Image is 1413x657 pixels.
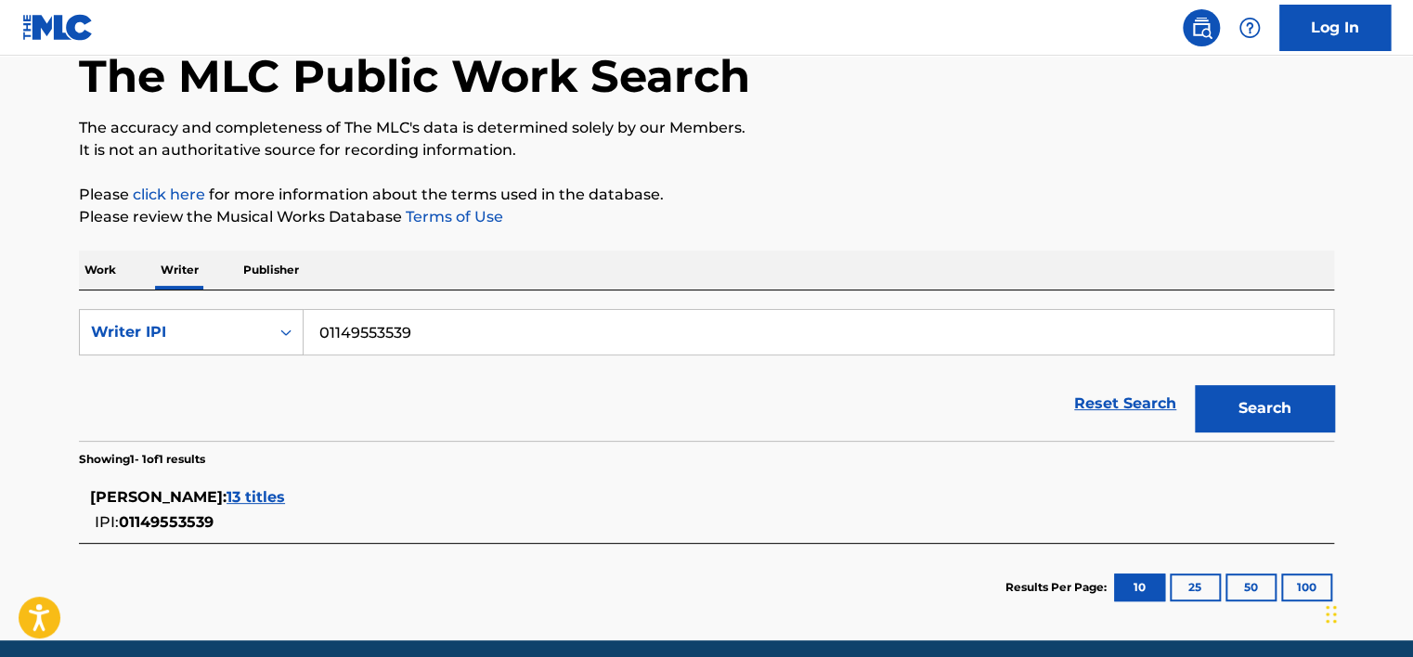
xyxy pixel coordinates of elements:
h1: The MLC Public Work Search [79,48,750,104]
button: 10 [1114,573,1165,601]
img: help [1238,17,1261,39]
iframe: Chat Widget [1320,568,1413,657]
p: Results Per Page: [1005,579,1111,596]
p: The accuracy and completeness of The MLC's data is determined solely by our Members. [79,117,1334,139]
form: Search Form [79,309,1334,441]
a: Public Search [1183,9,1220,46]
button: 50 [1225,573,1277,601]
span: 01149553539 [119,513,214,531]
span: IPI: [95,513,119,531]
p: Work [79,251,122,290]
p: Publisher [238,251,305,290]
button: 100 [1281,573,1332,601]
span: 13 titles [227,488,285,506]
a: Terms of Use [402,208,503,225]
div: Writer IPI [91,321,258,343]
a: click here [133,186,205,203]
div: Help [1231,9,1268,46]
button: Search [1195,385,1334,432]
img: MLC Logo [22,14,94,41]
p: It is not an authoritative source for recording information. [79,139,1334,161]
img: search [1190,17,1212,39]
p: Please review the Musical Works Database [79,206,1334,228]
div: Drag [1326,586,1337,642]
p: Writer [155,251,204,290]
a: Reset Search [1065,383,1186,424]
p: Showing 1 - 1 of 1 results [79,451,205,468]
a: Log In [1279,5,1391,51]
p: Please for more information about the terms used in the database. [79,184,1334,206]
button: 25 [1170,573,1221,601]
span: [PERSON_NAME] : [90,488,227,506]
